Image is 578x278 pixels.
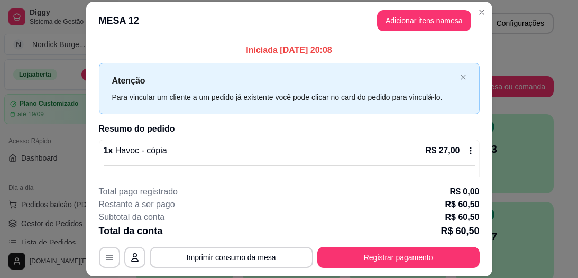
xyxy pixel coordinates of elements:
[99,198,175,211] p: Restante à ser pago
[449,186,479,198] p: R$ 0,00
[99,44,480,57] p: Iniciada [DATE] 20:08
[104,144,167,157] p: 1 x
[86,2,492,40] header: MESA 12
[445,211,480,224] p: R$ 60,50
[112,74,456,87] p: Atenção
[112,91,456,103] div: Para vincular um cliente a um pedido já existente você pode clicar no card do pedido para vinculá...
[317,247,480,268] button: Registrar pagamento
[426,144,460,157] p: R$ 27,00
[150,247,313,268] button: Imprimir consumo da mesa
[445,198,480,211] p: R$ 60,50
[441,224,479,238] p: R$ 60,50
[460,74,466,80] span: close
[377,10,471,31] button: Adicionar itens namesa
[99,224,163,238] p: Total da conta
[473,4,490,21] button: Close
[113,146,167,155] span: Havoc - cópia
[99,186,178,198] p: Total pago registrado
[460,74,466,81] button: close
[99,211,165,224] p: Subtotal da conta
[99,123,480,135] h2: Resumo do pedido
[104,174,475,187] p: Complementos do pedido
